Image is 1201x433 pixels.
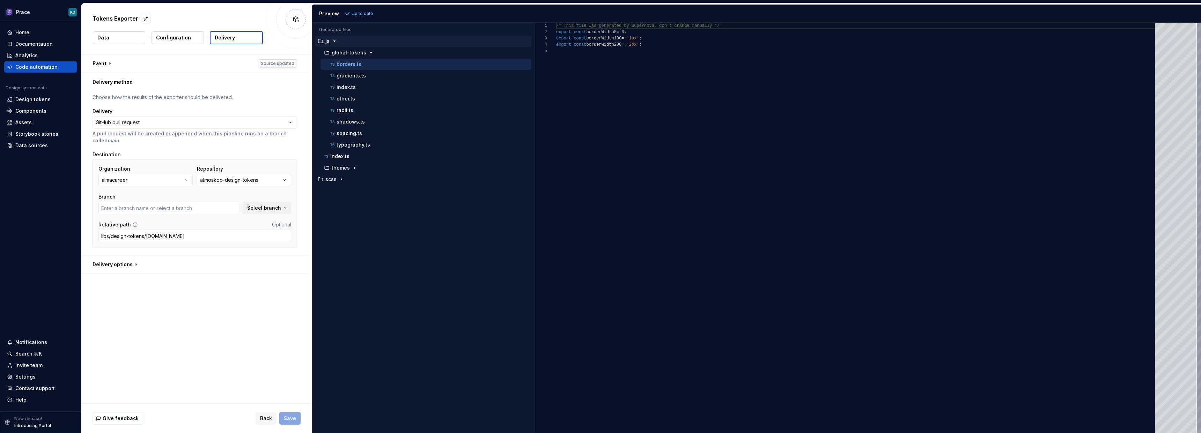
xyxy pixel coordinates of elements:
p: index.ts [337,84,356,90]
p: themes [332,165,350,171]
button: gradients.ts [320,72,531,80]
button: Contact support [4,383,77,394]
button: almacareer [98,174,193,186]
button: atmoskop-design-tokens [197,174,291,186]
button: PraceKD [1,5,80,20]
span: ; [624,30,626,35]
span: /* This file was generated by Supernova, don't cha [556,23,682,28]
p: spacing.ts [337,130,362,136]
span: 0 [621,30,624,35]
div: Notifications [15,339,47,346]
div: 5 [535,48,547,54]
label: Relative path [98,221,131,228]
button: typography.ts [320,141,531,149]
a: Assets [4,117,77,128]
p: Up to date [352,11,373,16]
span: export [556,30,571,35]
div: Analytics [15,52,38,59]
div: atmoskop-design-tokens [200,177,258,184]
button: Configuration [152,31,204,44]
button: scss [315,176,531,183]
a: Home [4,27,77,38]
button: Data [93,31,145,44]
span: '2px' [626,42,639,47]
span: = [621,42,624,47]
button: radii.ts [320,106,531,114]
div: Storybook stories [15,130,58,137]
button: index.ts [318,152,531,160]
div: 4 [535,42,547,48]
p: Generated files [319,27,527,32]
label: Delivery [93,108,112,115]
div: Settings [15,373,36,380]
span: borderWidth100 [586,36,621,41]
p: typography.ts [337,142,370,148]
button: Give feedback [93,412,143,425]
div: Prace [16,9,30,16]
button: js [315,37,531,45]
p: index.ts [330,154,349,159]
span: = [616,30,619,35]
p: Data [97,34,109,41]
a: Design tokens [4,94,77,105]
i: main [108,137,119,143]
a: Components [4,105,77,117]
div: Search ⌘K [15,350,42,357]
p: gradients.ts [337,73,366,79]
span: ; [639,36,641,41]
span: const [574,42,586,47]
button: index.ts [320,83,531,91]
span: ; [639,42,641,47]
a: Storybook stories [4,128,77,140]
div: Help [15,396,27,403]
span: nge manually */ [682,23,720,28]
button: Help [4,394,77,405]
label: Organization [98,165,130,172]
a: Code automation [4,61,77,73]
p: borders.ts [337,61,361,67]
div: Preview [319,10,339,17]
button: shadows.ts [320,118,531,126]
div: Components [15,107,46,114]
span: const [574,30,586,35]
span: Optional [272,222,291,227]
div: 2 [535,29,547,35]
p: radii.ts [337,107,353,113]
span: export [556,36,571,41]
span: Back [260,415,272,422]
div: Code automation [15,64,58,70]
div: 3 [535,35,547,42]
p: Introducing Portal [14,423,51,428]
a: Data sources [4,140,77,151]
div: Documentation [15,40,53,47]
button: Delivery [210,31,263,44]
button: themes [318,164,531,172]
label: Branch [98,193,116,200]
button: borders.ts [320,60,531,68]
button: global-tokens [318,49,531,57]
button: Back [256,412,277,425]
button: Notifications [4,337,77,348]
div: Home [15,29,29,36]
p: New release! [14,416,42,421]
span: = [621,36,624,41]
span: '1px' [626,36,639,41]
label: Destination [93,151,121,158]
img: 63932fde-23f0-455f-9474-7c6a8a4930cd.png [5,8,13,16]
p: shadows.ts [337,119,365,125]
button: spacing.ts [320,129,531,137]
a: Settings [4,371,77,382]
span: export [556,42,571,47]
span: Select branch [247,204,281,211]
div: 1 [535,23,547,29]
div: Data sources [15,142,48,149]
label: Repository [197,165,223,172]
button: Select branch [243,202,291,214]
span: borderWidth0 [586,30,616,35]
p: Choose how the results of the exporter should be delivered. [93,94,297,101]
div: Invite team [15,362,43,369]
a: Analytics [4,50,77,61]
p: scss [325,177,337,182]
div: almacareer [102,177,127,184]
p: other.ts [337,96,355,102]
